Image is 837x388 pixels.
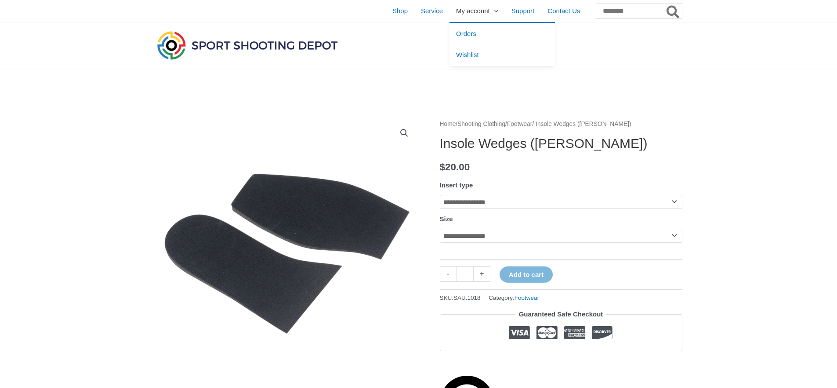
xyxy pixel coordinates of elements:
iframe: Customer reviews powered by Trustpilot [440,358,682,368]
label: Size [440,215,453,223]
a: View full-screen image gallery [396,125,412,141]
legend: Guaranteed Safe Checkout [515,308,607,320]
label: Insert type [440,181,473,189]
a: Shooting Clothing [457,121,505,127]
span: Wishlist [456,51,479,58]
input: Product quantity [457,266,474,282]
a: Footwear [515,295,539,301]
a: Home [440,121,456,127]
span: Orders [456,30,476,37]
h1: Insole Wedges ([PERSON_NAME]) [440,136,682,151]
a: - [440,266,457,282]
span: Category: [489,292,539,303]
button: Add to cart [500,266,553,283]
button: Search [665,4,682,18]
a: Wishlist [449,44,555,66]
a: Footwear [507,121,533,127]
a: + [474,266,490,282]
bdi: 20.00 [440,162,470,172]
nav: Breadcrumb [440,119,682,130]
span: SAU.1018 [453,295,481,301]
span: SKU: [440,292,481,303]
span: $ [440,162,446,172]
img: Sport Shooting Depot [155,29,340,61]
img: Insole Wedges (Sauer) [155,119,419,382]
a: Orders [449,23,555,44]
